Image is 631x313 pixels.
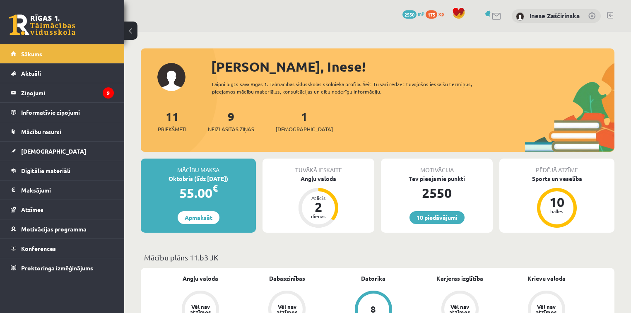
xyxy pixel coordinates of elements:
div: 10 [544,195,569,209]
span: Digitālie materiāli [21,167,70,174]
legend: Ziņojumi [21,83,114,102]
p: Mācību plāns 11.b3 JK [144,252,611,263]
span: Konferences [21,245,56,252]
a: Maksājumi [11,181,114,200]
div: Pēdējā atzīme [499,159,614,174]
legend: Informatīvie ziņojumi [21,103,114,122]
a: Angļu valoda [183,274,218,283]
div: balles [544,209,569,214]
span: Proktoringa izmēģinājums [21,264,93,272]
span: [DEMOGRAPHIC_DATA] [21,147,86,155]
a: Inese Zaščirinska [530,12,580,20]
a: Sports un veselība 10 balles [499,174,614,229]
a: 175 xp [426,10,448,17]
a: 10 piedāvājumi [409,211,465,224]
div: 2 [306,200,331,214]
span: [DEMOGRAPHIC_DATA] [276,125,333,133]
a: Krievu valoda [527,274,566,283]
a: Rīgas 1. Tālmācības vidusskola [9,14,75,35]
a: Digitālie materiāli [11,161,114,180]
div: 55.00 [141,183,256,203]
span: Motivācijas programma [21,225,87,233]
a: 9Neizlasītās ziņas [208,109,254,133]
div: Laipni lūgts savā Rīgas 1. Tālmācības vidusskolas skolnieka profilā. Šeit Tu vari redzēt tuvojošo... [212,80,496,95]
a: Aktuāli [11,64,114,83]
a: Proktoringa izmēģinājums [11,258,114,277]
div: Oktobris (līdz [DATE]) [141,174,256,183]
div: Mācību maksa [141,159,256,174]
a: 2550 mP [402,10,424,17]
span: xp [438,10,444,17]
div: 2550 [381,183,493,203]
span: Neizlasītās ziņas [208,125,254,133]
a: Angļu valoda Atlicis 2 dienas [263,174,374,229]
a: Dabaszinības [269,274,305,283]
span: € [212,182,218,194]
i: 9 [103,87,114,99]
img: Inese Zaščirinska [516,12,524,21]
span: Priekšmeti [158,125,186,133]
div: Angļu valoda [263,174,374,183]
legend: Maksājumi [21,181,114,200]
a: 1[DEMOGRAPHIC_DATA] [276,109,333,133]
div: Atlicis [306,195,331,200]
a: Konferences [11,239,114,258]
div: [PERSON_NAME], Inese! [211,57,614,77]
a: Apmaksāt [178,211,219,224]
div: Motivācija [381,159,493,174]
span: 175 [426,10,437,19]
a: Atzīmes [11,200,114,219]
span: Aktuāli [21,70,41,77]
a: [DEMOGRAPHIC_DATA] [11,142,114,161]
a: Informatīvie ziņojumi [11,103,114,122]
span: Sākums [21,50,42,58]
a: Sākums [11,44,114,63]
span: 2550 [402,10,417,19]
a: Datorika [361,274,385,283]
a: Mācību resursi [11,122,114,141]
span: Atzīmes [21,206,43,213]
span: mP [418,10,424,17]
a: Karjeras izglītība [436,274,483,283]
span: Mācību resursi [21,128,61,135]
a: Ziņojumi9 [11,83,114,102]
div: dienas [306,214,331,219]
div: Tev pieejamie punkti [381,174,493,183]
div: Tuvākā ieskaite [263,159,374,174]
a: 11Priekšmeti [158,109,186,133]
div: Sports un veselība [499,174,614,183]
a: Motivācijas programma [11,219,114,238]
